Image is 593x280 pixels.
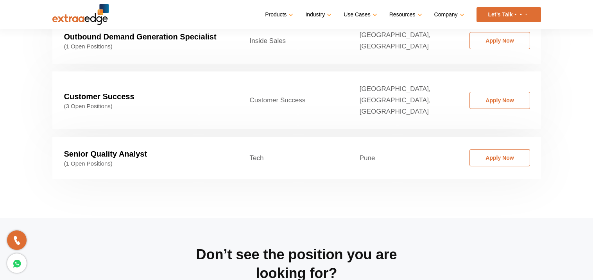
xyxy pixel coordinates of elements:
[389,9,421,20] a: Resources
[348,18,458,64] td: [GEOGRAPHIC_DATA], [GEOGRAPHIC_DATA]
[434,9,463,20] a: Company
[348,137,458,179] td: Pune
[469,92,530,109] a: Apply Now
[238,71,348,129] td: Customer Success
[64,32,217,41] strong: Outbound Demand Generation Specialist
[477,7,541,22] a: Let’s Talk
[64,43,226,50] span: (1 Open Positions)
[64,103,226,110] span: (3 Open Positions)
[64,92,134,101] strong: Customer Success
[344,9,375,20] a: Use Cases
[238,137,348,179] td: Tech
[265,9,292,20] a: Products
[305,9,330,20] a: Industry
[64,160,226,167] span: (1 Open Positions)
[469,149,530,166] a: Apply Now
[348,71,458,129] td: [GEOGRAPHIC_DATA], [GEOGRAPHIC_DATA], [GEOGRAPHIC_DATA]
[469,32,530,49] a: Apply Now
[64,150,147,158] strong: Senior Quality Analyst
[238,18,348,64] td: Inside Sales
